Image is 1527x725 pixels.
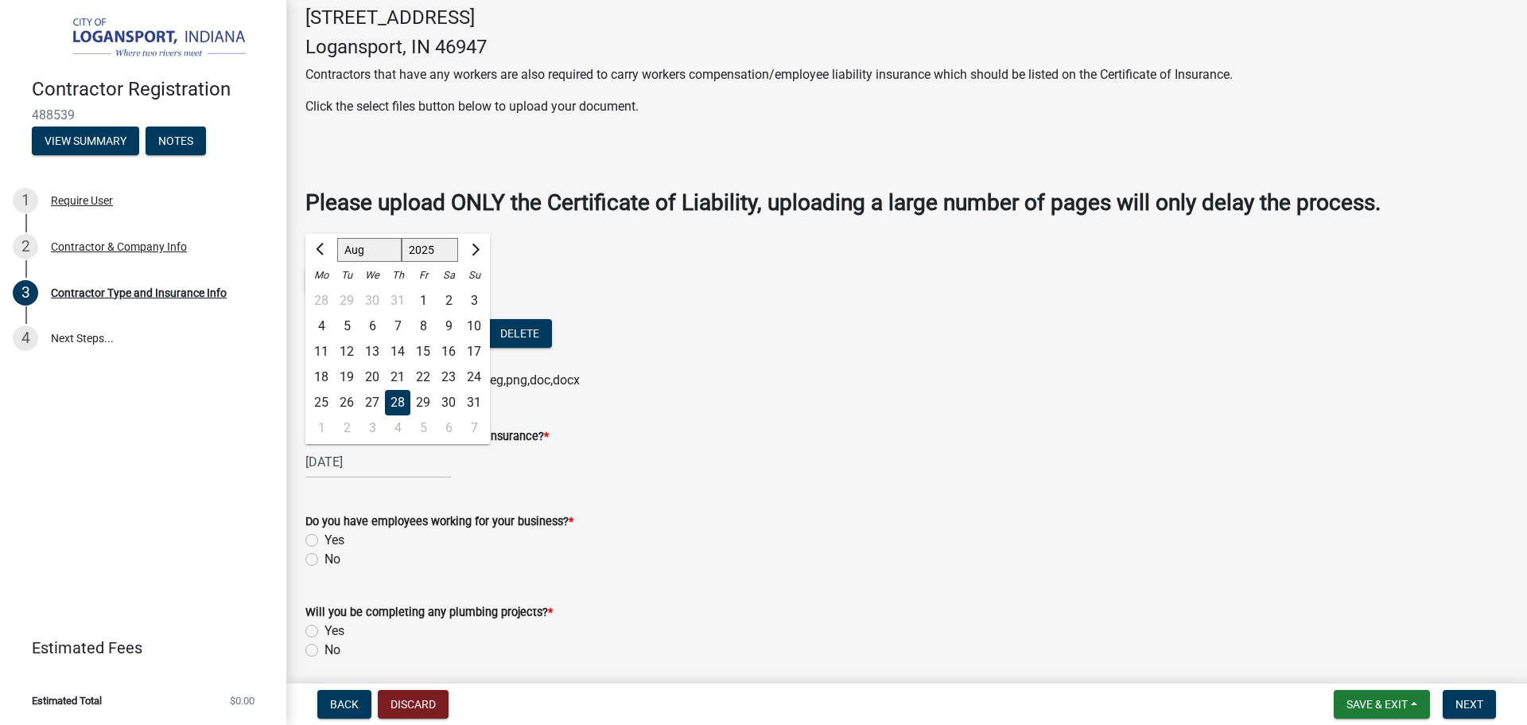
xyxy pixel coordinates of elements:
div: Monday, September 1, 2025 [309,415,334,441]
div: 6 [436,415,461,441]
div: Thursday, July 31, 2025 [385,288,410,314]
div: Wednesday, August 27, 2025 [359,390,385,415]
button: Next [1443,690,1496,719]
div: Tuesday, July 29, 2025 [334,288,359,314]
div: 4 [309,314,334,339]
span: 488539 [32,107,254,123]
div: Sa [436,263,461,288]
wm-modal-confirm: Summary [32,135,139,148]
div: Thursday, September 4, 2025 [385,415,410,441]
div: Tuesday, August 5, 2025 [334,314,359,339]
label: No [324,641,340,660]
div: Thursday, August 14, 2025 [385,339,410,364]
input: mm/dd/yyyy [305,446,451,478]
div: 8 [410,314,436,339]
wm-modal-confirm: Delete Document [488,327,552,342]
span: Next [1455,698,1483,711]
div: Thursday, August 28, 2025 [385,390,410,415]
div: Require User [51,195,113,206]
div: 3 [359,415,385,441]
div: Sunday, August 17, 2025 [461,339,487,364]
span: Estimated Total [32,696,102,706]
div: 30 [359,288,385,314]
div: 22 [410,364,436,390]
div: Contractor Type and Insurance Info [51,287,227,298]
div: Wednesday, August 13, 2025 [359,339,385,364]
div: 30 [436,390,461,415]
div: Sunday, August 31, 2025 [461,390,487,415]
div: 21 [385,364,410,390]
div: Saturday, August 30, 2025 [436,390,461,415]
div: Tuesday, September 2, 2025 [334,415,359,441]
div: 19 [334,364,359,390]
div: 7 [461,415,487,441]
div: 16 [436,339,461,364]
div: 2 [436,288,461,314]
wm-modal-confirm: Notes [146,135,206,148]
div: 6 [359,314,385,339]
span: Save & Exit [1346,698,1408,711]
div: 1 [309,415,334,441]
div: 15 [410,339,436,364]
div: Contractor & Company Info [51,241,187,252]
div: Th [385,263,410,288]
div: Friday, August 15, 2025 [410,339,436,364]
div: 12 [334,339,359,364]
button: Discard [378,690,449,719]
div: 14 [385,339,410,364]
button: Next month [464,237,484,263]
div: 20 [359,364,385,390]
p: Click the select files button below to upload your document. [305,97,1508,116]
label: No [324,550,340,569]
select: Select month [337,238,402,262]
div: Friday, August 22, 2025 [410,364,436,390]
div: 13 [359,339,385,364]
button: Back [317,690,371,719]
div: 29 [410,390,436,415]
label: Yes [324,531,344,550]
div: Saturday, August 16, 2025 [436,339,461,364]
div: 3 [13,280,38,306]
div: Monday, August 11, 2025 [309,339,334,364]
div: Thursday, August 7, 2025 [385,314,410,339]
div: Wednesday, August 6, 2025 [359,314,385,339]
div: We [359,263,385,288]
div: Saturday, August 2, 2025 [436,288,461,314]
div: Monday, August 4, 2025 [309,314,334,339]
div: Saturday, September 6, 2025 [436,415,461,441]
div: Saturday, August 9, 2025 [436,314,461,339]
button: Save & Exit [1334,690,1430,719]
div: 1 [410,288,436,314]
div: Fr [410,263,436,288]
strong: Please upload ONLY the Certificate of Liability, uploading a large number of pages will only dela... [305,189,1381,216]
div: 1 [13,188,38,213]
div: 11 [309,339,334,364]
div: Tuesday, August 26, 2025 [334,390,359,415]
div: Friday, August 8, 2025 [410,314,436,339]
div: 28 [385,390,410,415]
button: Previous month [312,237,331,263]
div: Friday, August 1, 2025 [410,288,436,314]
div: Monday, August 18, 2025 [309,364,334,390]
div: 5 [334,314,359,339]
button: Delete [488,319,552,348]
a: Estimated Fees [13,632,261,664]
div: 4 [13,325,38,351]
div: Tuesday, August 19, 2025 [334,364,359,390]
span: $0.00 [230,696,254,706]
div: Sunday, September 7, 2025 [461,415,487,441]
label: Will you be completing any plumbing projects? [305,607,553,618]
h4: Contractor Registration [32,78,274,101]
span: Back [330,698,359,711]
div: 2 [13,234,38,259]
div: 5 [410,415,436,441]
div: Saturday, August 23, 2025 [436,364,461,390]
div: Wednesday, August 20, 2025 [359,364,385,390]
div: 31 [461,390,487,415]
div: Mo [309,263,334,288]
button: Notes [146,127,206,155]
div: 9 [436,314,461,339]
div: 3 [461,288,487,314]
div: 29 [334,288,359,314]
div: 4 [385,415,410,441]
